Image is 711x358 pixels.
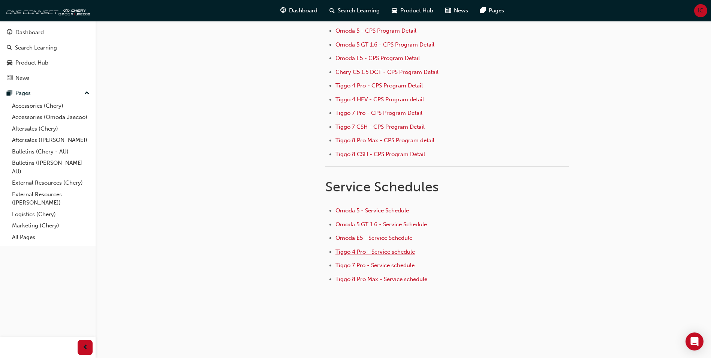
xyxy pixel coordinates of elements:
[489,6,504,15] span: Pages
[454,6,468,15] span: News
[335,151,425,158] a: Tiggo 8 CSH - CPS Program Detail
[480,6,486,15] span: pages-icon
[15,89,31,98] div: Pages
[9,111,93,123] a: Accessories (Omoda Jaecoo)
[9,134,93,146] a: Aftersales ([PERSON_NAME])
[9,232,93,243] a: All Pages
[400,6,433,15] span: Product Hub
[15,28,44,37] div: Dashboard
[3,41,93,55] a: Search Learning
[3,56,93,70] a: Product Hub
[9,177,93,189] a: External Resources (Chery)
[335,69,439,75] a: Chery C5 1.5 DCT - CPS Program Detail
[335,27,416,34] a: Omoda 5 - CPS Program Detail
[335,262,415,269] a: Tiggo 7 Pro - Service schedule
[323,3,386,18] a: search-iconSearch Learning
[335,55,420,62] a: Omoda E5 - CPS Program Detail
[338,6,380,15] span: Search Learning
[9,100,93,112] a: Accessories (Chery)
[9,123,93,135] a: Aftersales (Chery)
[329,6,335,15] span: search-icon
[7,90,12,97] span: pages-icon
[9,189,93,209] a: External Resources ([PERSON_NAME])
[9,157,93,177] a: Bulletins ([PERSON_NAME] - AU)
[3,24,93,86] button: DashboardSearch LearningProduct HubNews
[3,86,93,100] button: Pages
[439,3,474,18] a: news-iconNews
[84,89,90,98] span: up-icon
[474,3,510,18] a: pages-iconPages
[386,3,439,18] a: car-iconProduct Hub
[9,209,93,220] a: Logistics (Chery)
[7,75,12,82] span: news-icon
[3,71,93,85] a: News
[694,4,707,17] button: IC
[335,82,423,89] a: Tiggo 4 Pro - CPS Program Detail
[335,96,424,103] a: Tiggo 4 HEV - CPS Program detail
[335,41,434,48] a: Omoda 5 GT 1.6 - CPS Program Detail
[335,276,427,283] a: Tiggo 8 Pro Max - Service schedule
[686,332,704,350] div: Open Intercom Messenger
[335,110,422,116] a: Tiggo 7 Pro - CPS Program Detail
[9,146,93,158] a: Bulletins (Chery - AU)
[7,60,12,66] span: car-icon
[445,6,451,15] span: news-icon
[698,6,704,15] span: IC
[392,6,397,15] span: car-icon
[4,3,90,18] img: oneconnect
[274,3,323,18] a: guage-iconDashboard
[325,179,439,195] span: Service Schedules
[15,74,30,83] div: News
[335,137,434,144] a: Tiggo 8 Pro Max - CPS Program detail
[15,44,57,52] div: Search Learning
[335,221,427,228] a: Omoda 5 GT 1.6 - Service Schedule
[335,235,412,241] a: Omoda E5 - Service Schedule
[15,59,48,67] div: Product Hub
[3,26,93,39] a: Dashboard
[335,207,409,214] a: Omoda 5 - Service Schedule
[7,29,12,36] span: guage-icon
[280,6,286,15] span: guage-icon
[7,45,12,51] span: search-icon
[335,123,425,130] a: Tiggo 7 CSH - CPS Program Detail
[9,220,93,232] a: Marketing (Chery)
[82,343,88,352] span: prev-icon
[289,6,317,15] span: Dashboard
[335,248,415,255] a: Tiggo 4 Pro - Service schedule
